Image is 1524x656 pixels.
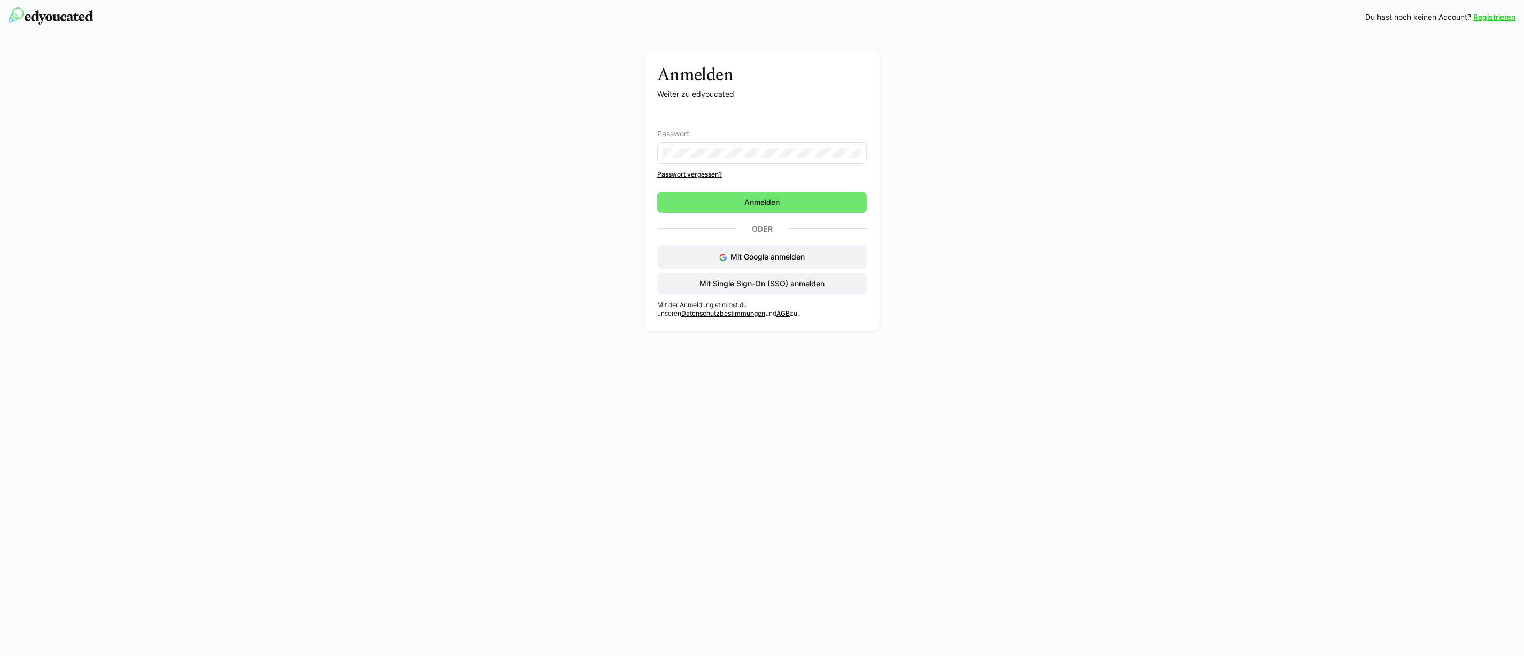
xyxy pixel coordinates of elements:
span: Passwort [657,129,689,138]
p: Weiter zu edyoucated [657,89,867,100]
span: Mit Google anmelden [730,252,805,261]
span: Anmelden [743,197,781,208]
button: Mit Google anmelden [657,245,867,269]
a: Registrieren [1473,12,1515,22]
span: Mit Single Sign-On (SSO) anmelden [698,278,826,289]
a: AGB [776,309,790,317]
button: Anmelden [657,192,867,213]
h3: Anmelden [657,64,867,85]
p: Mit der Anmeldung stimmst du unseren und zu. [657,301,867,318]
button: Mit Single Sign-On (SSO) anmelden [657,273,867,294]
span: Du hast noch keinen Account? [1365,12,1471,22]
a: Datenschutzbestimmungen [681,309,765,317]
a: Passwort vergessen? [657,170,867,179]
p: Oder [736,222,788,237]
img: edyoucated [9,7,93,25]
